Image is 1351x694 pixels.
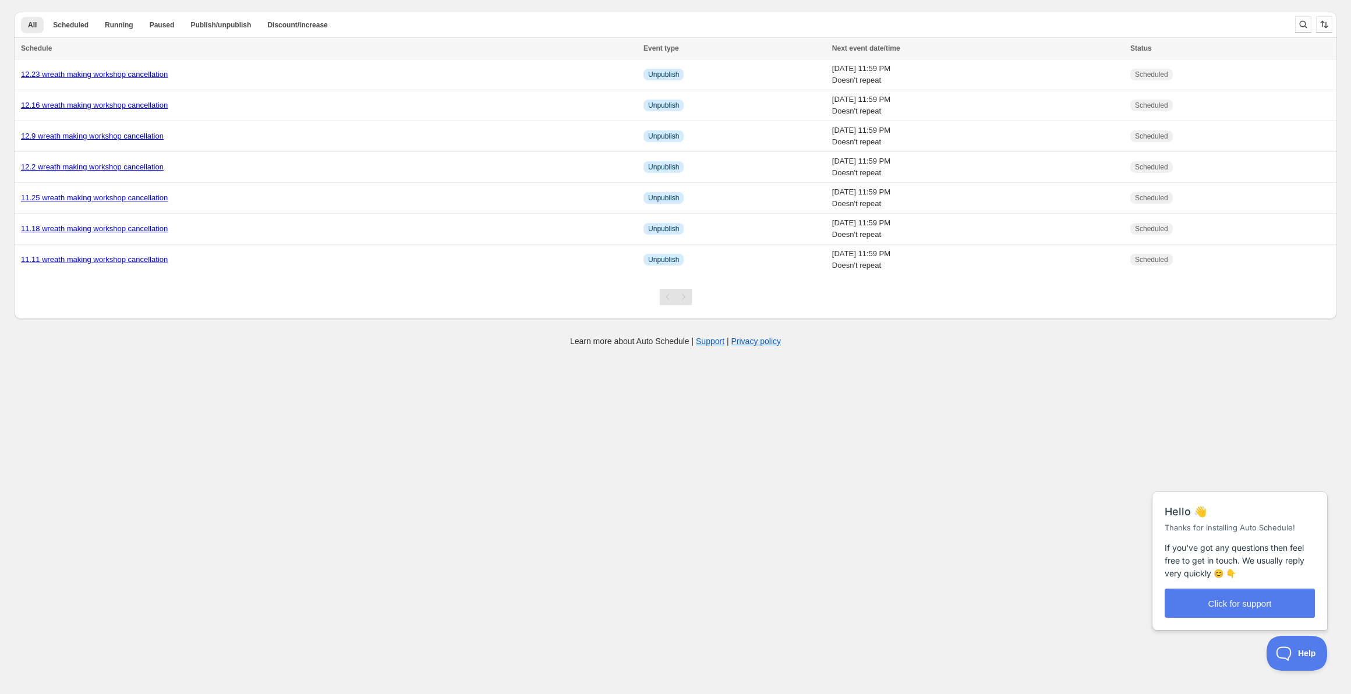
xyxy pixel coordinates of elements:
[1135,193,1168,203] span: Scheduled
[1316,16,1332,33] button: Sort the results
[648,193,679,203] span: Unpublish
[1135,132,1168,141] span: Scheduled
[21,70,168,79] a: 12.23 wreath making workshop cancellation
[267,20,327,30] span: Discount/increase
[832,44,900,52] span: Next event date/time
[648,70,679,79] span: Unpublish
[21,101,168,109] a: 12.16 wreath making workshop cancellation
[1135,70,1168,79] span: Scheduled
[21,132,164,140] a: 12.9 wreath making workshop cancellation
[829,90,1127,121] td: [DATE] 11:59 PM Doesn't repeat
[1135,255,1168,264] span: Scheduled
[648,132,679,141] span: Unpublish
[648,255,679,264] span: Unpublish
[21,162,164,171] a: 12.2 wreath making workshop cancellation
[105,20,133,30] span: Running
[570,335,781,347] p: Learn more about Auto Schedule | |
[660,289,692,305] nav: Pagination
[1295,16,1311,33] button: Search and filter results
[21,44,52,52] span: Schedule
[1135,101,1168,110] span: Scheduled
[829,245,1127,275] td: [DATE] 11:59 PM Doesn't repeat
[829,214,1127,245] td: [DATE] 11:59 PM Doesn't repeat
[696,337,724,346] a: Support
[28,20,37,30] span: All
[1135,224,1168,233] span: Scheduled
[21,224,168,233] a: 11.18 wreath making workshop cancellation
[648,162,679,172] span: Unpublish
[829,121,1127,152] td: [DATE] 11:59 PM Doesn't repeat
[21,255,168,264] a: 11.11 wreath making workshop cancellation
[150,20,175,30] span: Paused
[648,101,679,110] span: Unpublish
[1147,463,1334,636] iframe: Help Scout Beacon - Messages and Notifications
[829,152,1127,183] td: [DATE] 11:59 PM Doesn't repeat
[53,20,89,30] span: Scheduled
[190,20,251,30] span: Publish/unpublish
[1130,44,1152,52] span: Status
[1267,636,1328,671] iframe: Help Scout Beacon - Open
[648,224,679,233] span: Unpublish
[829,183,1127,214] td: [DATE] 11:59 PM Doesn't repeat
[731,337,781,346] a: Privacy policy
[21,193,168,202] a: 11.25 wreath making workshop cancellation
[1135,162,1168,172] span: Scheduled
[829,59,1127,90] td: [DATE] 11:59 PM Doesn't repeat
[643,44,679,52] span: Event type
